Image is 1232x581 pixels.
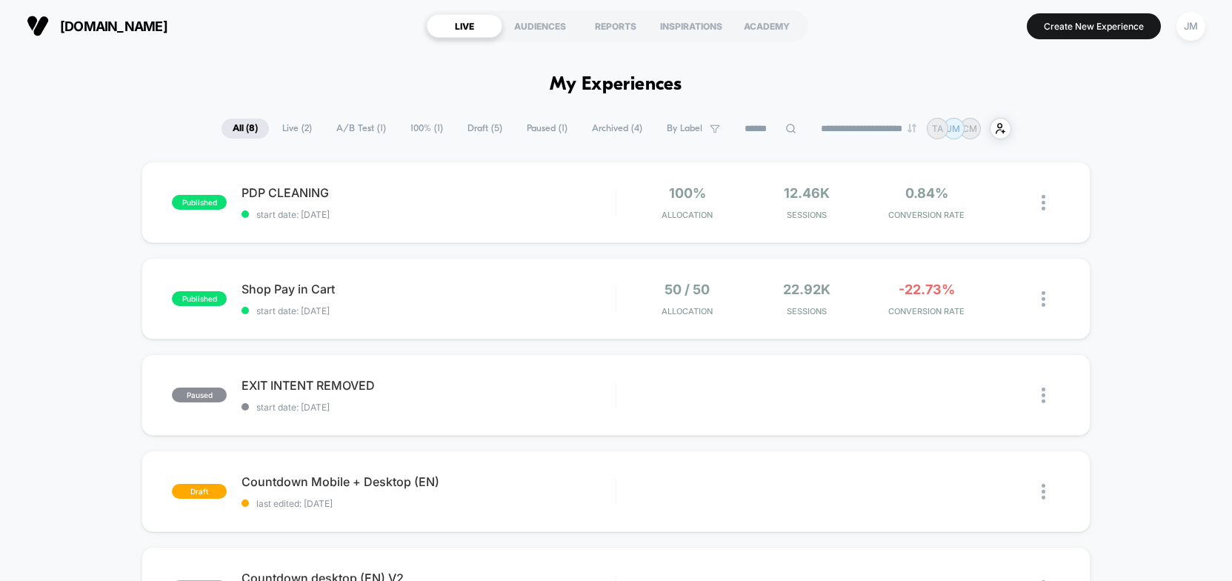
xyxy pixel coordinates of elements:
span: CONVERSION RATE [870,210,982,220]
img: close [1042,484,1045,499]
span: Sessions [751,210,863,220]
p: TA [932,123,943,134]
span: Live ( 2 ) [271,119,323,139]
span: All ( 8 ) [222,119,269,139]
div: INSPIRATIONS [653,14,729,38]
p: CM [962,123,977,134]
span: draft [172,484,227,499]
span: paused [172,388,227,402]
span: Paused ( 1 ) [516,119,579,139]
div: JM [1176,12,1205,41]
span: 100% ( 1 ) [399,119,454,139]
button: JM [1172,11,1210,41]
h1: My Experiences [550,74,682,96]
span: EXIT INTENT REMOVED [242,378,616,393]
span: -22.73% [899,282,955,297]
span: 100% [669,185,706,201]
span: PDP CLEANING [242,185,616,200]
span: Draft ( 5 ) [456,119,513,139]
img: close [1042,195,1045,210]
span: Archived ( 4 ) [581,119,653,139]
span: Shop Pay in Cart [242,282,616,296]
button: [DOMAIN_NAME] [22,14,172,38]
img: close [1042,291,1045,307]
img: close [1042,388,1045,403]
div: LIVE [427,14,502,38]
span: By Label [667,123,702,134]
img: end [908,124,916,133]
span: 0.84% [905,185,948,201]
span: Sessions [751,306,863,316]
span: published [172,291,227,306]
span: 50 / 50 [665,282,710,297]
div: ACADEMY [729,14,805,38]
span: start date: [DATE] [242,305,616,316]
button: Create New Experience [1027,13,1161,39]
span: 22.92k [783,282,830,297]
span: Allocation [662,210,713,220]
div: AUDIENCES [502,14,578,38]
span: Countdown Mobile + Desktop (EN) [242,474,616,489]
span: Allocation [662,306,713,316]
span: start date: [DATE] [242,402,616,413]
span: last edited: [DATE] [242,498,616,509]
p: JM [947,123,960,134]
img: Visually logo [27,15,49,37]
span: [DOMAIN_NAME] [60,19,167,34]
span: start date: [DATE] [242,209,616,220]
div: REPORTS [578,14,653,38]
span: CONVERSION RATE [870,306,982,316]
span: published [172,195,227,210]
span: 12.46k [784,185,830,201]
span: A/B Test ( 1 ) [325,119,397,139]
